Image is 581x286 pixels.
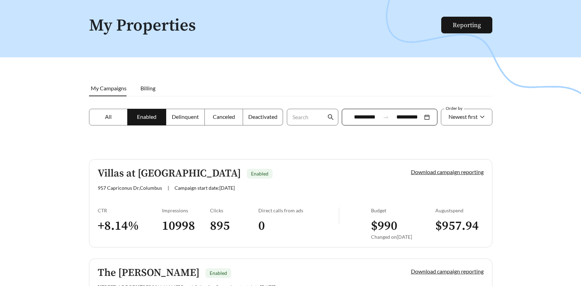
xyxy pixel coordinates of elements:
span: swap-right [383,114,389,120]
span: Campaign start date: [DATE] [175,185,235,191]
h1: My Properties [89,17,442,35]
span: | [168,185,169,191]
div: August spend [435,207,484,213]
span: My Campaigns [91,85,127,91]
a: Download campaign reporting [411,169,484,175]
h5: The [PERSON_NAME] [98,267,200,279]
span: Delinquent [172,113,199,120]
span: Canceled [213,113,235,120]
div: Budget [371,207,435,213]
a: Villas at [GEOGRAPHIC_DATA]Enabled957 Capriconus Dr,Columbus|Campaign start date:[DATE]Download c... [89,159,492,247]
a: Reporting [453,21,481,29]
div: Direct calls from ads [258,207,339,213]
span: Enabled [137,113,156,120]
div: Changed on [DATE] [371,234,435,240]
h3: $ 990 [371,218,435,234]
span: Billing [140,85,155,91]
span: to [383,114,389,120]
span: Newest first [449,113,478,120]
h3: 895 [210,218,258,234]
button: Reporting [441,17,492,33]
div: CTR [98,207,162,213]
div: Clicks [210,207,258,213]
span: Deactivated [248,113,277,120]
div: Impressions [162,207,210,213]
h5: Villas at [GEOGRAPHIC_DATA] [98,168,241,179]
span: All [105,113,112,120]
span: 957 Capriconus Dr , Columbus [98,185,162,191]
h3: 10998 [162,218,210,234]
h3: $ 957.94 [435,218,484,234]
span: Enabled [251,171,268,177]
h3: 0 [258,218,339,234]
span: search [328,114,334,120]
a: Download campaign reporting [411,268,484,275]
h3: + 8.14 % [98,218,162,234]
span: Enabled [210,270,227,276]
